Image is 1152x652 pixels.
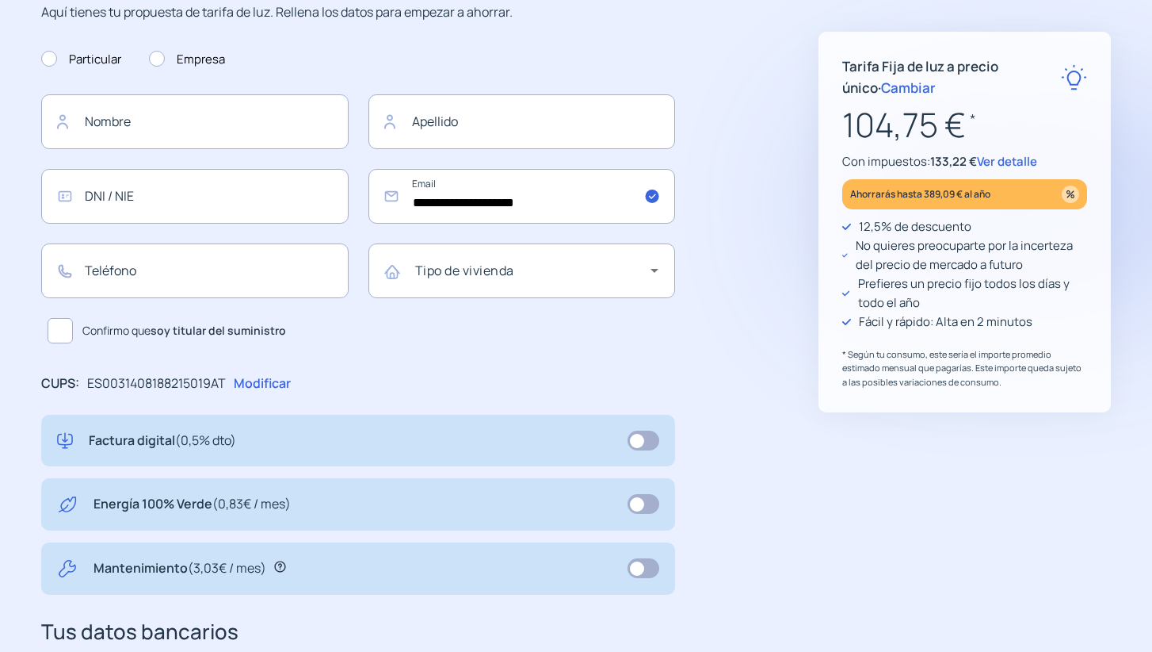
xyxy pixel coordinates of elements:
p: Prefieres un precio fijo todos los días y todo el año [858,274,1087,313]
p: ES0031408188215019AT [87,374,226,394]
span: Ver detalle [977,153,1037,170]
p: No quieres preocuparte por la incerteza del precio de mercado a futuro [856,236,1087,274]
img: tool.svg [57,558,78,579]
img: percentage_icon.svg [1062,186,1079,203]
span: 133,22 € [930,153,977,170]
p: Fácil y rápido: Alta en 2 minutos [859,313,1032,332]
span: Confirmo que [82,322,286,339]
img: energy-green.svg [57,494,78,515]
p: Modificar [234,374,291,394]
p: * Según tu consumo, este sería el importe promedio estimado mensual que pagarías. Este importe qu... [842,347,1087,389]
img: rate-E.svg [1061,64,1087,90]
p: 12,5% de descuento [859,217,971,236]
p: Energía 100% Verde [93,494,291,515]
p: Con impuestos: [842,152,1087,171]
span: (0,5% dto) [175,431,236,449]
span: Cambiar [881,79,936,97]
p: Tarifa Fija de luz a precio único · [842,56,1061,98]
p: CUPS: [41,374,79,394]
h3: Tus datos bancarios [41,616,675,649]
mat-label: Tipo de vivienda [415,262,514,279]
span: (0,83€ / mes) [212,495,291,512]
p: Ahorrarás hasta 389,09 € al año [850,185,990,203]
span: (3,03€ / mes) [188,559,266,577]
p: Aquí tienes tu propuesta de tarifa de luz. Rellena los datos para empezar a ahorrar. [41,2,675,23]
label: Empresa [149,50,225,69]
p: Mantenimiento [93,558,266,579]
img: digital-invoice.svg [57,431,73,451]
p: Factura digital [89,431,236,451]
label: Particular [41,50,121,69]
b: soy titular del suministro [151,323,286,338]
p: 104,75 € [842,98,1087,151]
